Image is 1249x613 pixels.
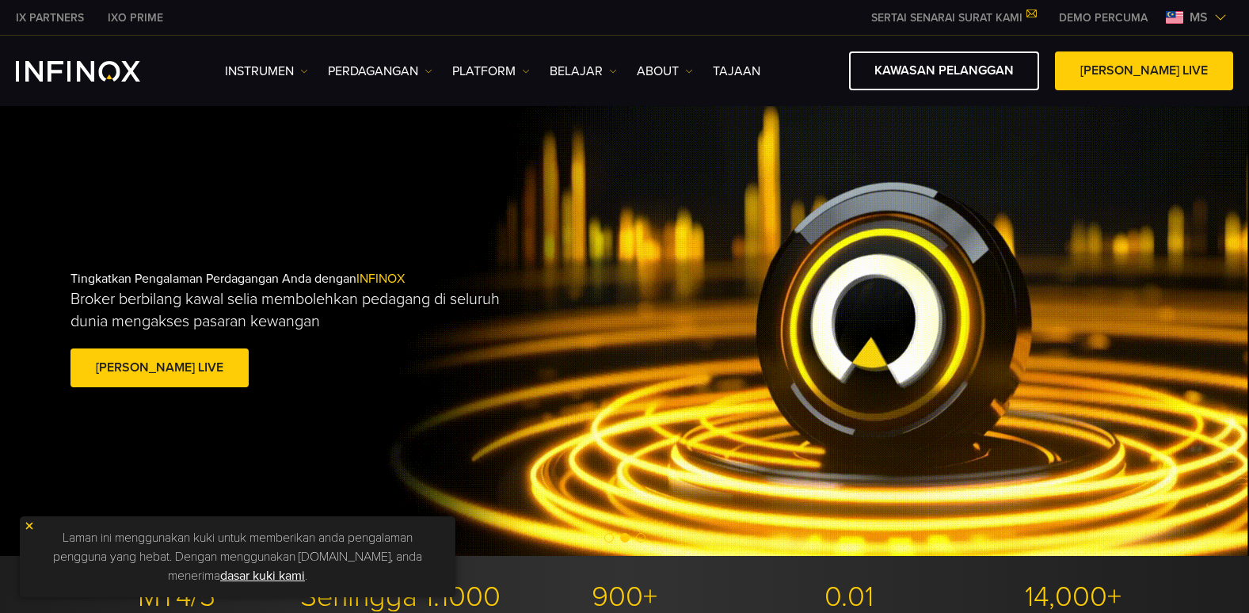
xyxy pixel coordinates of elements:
[1183,8,1214,27] span: ms
[550,62,617,81] a: Belajar
[713,62,760,81] a: Tajaan
[328,62,432,81] a: PERDAGANGAN
[24,520,35,531] img: yellow close icon
[356,271,405,287] span: INFINOX
[1055,51,1233,90] a: [PERSON_NAME] LIVE
[1047,10,1160,26] a: INFINOX MENU
[70,288,541,333] p: Broker berbilang kawal selia membolehkan pedagang di seluruh dunia mengakses pasaran kewangan
[70,348,249,387] a: [PERSON_NAME] LIVE
[620,533,630,543] span: Go to slide 2
[4,10,96,26] a: INFINOX
[636,533,645,543] span: Go to slide 3
[637,62,693,81] a: ABOUT
[859,11,1047,25] a: SERTAI SENARAI SURAT KAMI
[220,568,305,584] a: dasar kuki kami
[16,61,177,82] a: INFINOX Logo
[70,246,658,417] div: Tingkatkan Pengalaman Perdagangan Anda dengan
[849,51,1039,90] a: KAWASAN PELANGGAN
[96,10,175,26] a: INFINOX
[225,62,308,81] a: Instrumen
[604,533,614,543] span: Go to slide 1
[452,62,530,81] a: PLATFORM
[28,524,447,589] p: Laman ini menggunakan kuki untuk memberikan anda pengalaman pengguna yang hebat. Dengan menggunak...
